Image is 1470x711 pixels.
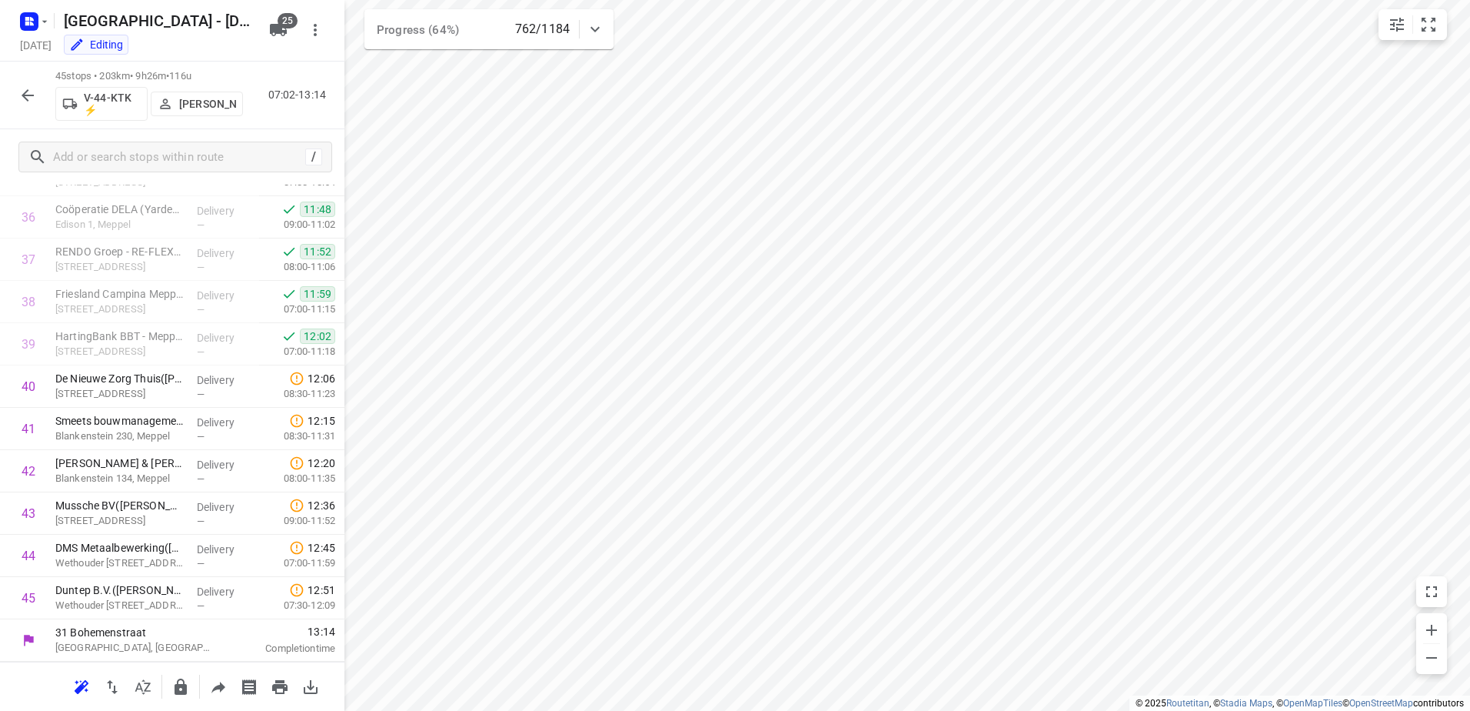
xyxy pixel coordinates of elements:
li: © 2025 , © , © © contributors [1136,698,1464,709]
button: [PERSON_NAME] [151,92,243,116]
div: 41 [22,422,35,436]
span: — [197,600,205,612]
button: Fit zoom [1413,9,1444,40]
p: [STREET_ADDRESS] [55,344,185,359]
svg: Done [281,202,297,217]
p: Delivery [197,457,254,472]
span: 11:48 [300,202,335,217]
p: Blankenstein 230, Meppel [55,429,185,444]
svg: Late [289,456,304,471]
h5: Project date [14,36,58,54]
p: Mussche BV(Klaasje Holterman) [55,498,185,513]
span: Reoptimize route [66,679,97,693]
svg: Late [289,540,304,556]
p: [STREET_ADDRESS] [55,302,185,317]
p: Delivery [197,288,254,303]
button: Map settings [1382,9,1412,40]
span: 12:45 [308,540,335,556]
p: 09:00-11:02 [259,217,335,232]
span: 12:06 [308,371,335,386]
span: 12:20 [308,456,335,471]
span: Share route [203,679,234,693]
span: — [197,473,205,485]
p: V-44-KTK ⚡ [84,92,141,116]
p: Delivery [197,584,254,599]
svg: Done [281,286,297,302]
p: Smeets bouwmanagement en advies (Tanja Strijker) [55,413,185,429]
span: 12:15 [308,413,335,429]
svg: Done [281,244,297,259]
p: Delivery [197,245,254,261]
p: Blankenstein 134, Meppel [55,471,185,486]
span: Reverse route [97,679,128,693]
span: 12:51 [308,582,335,598]
span: — [197,389,205,400]
div: 40 [22,379,35,394]
h5: [GEOGRAPHIC_DATA] - [DATE] [58,8,257,33]
p: De Jong & Laan - Meppel(Mirjam Hogenkamp-Prins) [55,456,185,471]
p: Delivery [197,330,254,345]
svg: Late [289,498,304,513]
div: 38 [22,295,35,309]
p: [GEOGRAPHIC_DATA], [GEOGRAPHIC_DATA] [55,640,215,656]
svg: Late [289,371,304,386]
button: More [300,15,331,45]
p: [PERSON_NAME] [179,98,236,110]
p: Edison 1, Meppel [55,217,185,232]
span: 12:36 [308,498,335,513]
p: Delivery [197,499,254,515]
div: 37 [22,252,35,267]
a: OpenMapTiles [1283,698,1342,709]
p: Friesland Campina Meppel(Sandra Kroezen) [55,286,185,302]
div: small contained button group [1379,9,1447,40]
div: 36 [22,210,35,225]
p: Delivery [197,203,254,219]
p: Completion time [234,641,335,656]
span: 11:59 [300,286,335,302]
p: 08:00-11:06 [259,259,335,275]
div: 42 [22,464,35,479]
p: 08:00-11:35 [259,471,335,486]
span: — [197,304,205,315]
span: — [197,219,205,231]
a: Routetitan [1166,698,1209,709]
span: Print shipping labels [234,679,264,693]
p: 08:30-11:31 [259,429,335,444]
p: DMS Metaalbewerking(Jan Dunnink) [55,540,185,556]
p: Duntep B.V.(Willeke Hofstede) [55,582,185,598]
div: 44 [22,549,35,563]
div: 45 [22,591,35,606]
p: RENDO Groep - RE-FLEX(Floor Koers) [55,244,185,259]
p: Wethouder Wassebaliestraat 10, Staphorst [55,598,185,613]
span: 116u [169,70,191,82]
a: OpenStreetMap [1349,698,1413,709]
p: 07:00-11:15 [259,302,335,317]
p: 08:30-11:23 [259,386,335,402]
div: 39 [22,337,35,352]
span: Progress (64%) [377,23,459,37]
div: Progress (64%)762/1184 [364,9,614,49]
p: Delivery [197,415,254,430]
p: 45 stops • 203km • 9h26m [55,69,243,84]
div: 43 [22,506,35,521]
p: 07:00-11:59 [259,556,335,571]
span: — [197,346,205,358]
p: 07:00-11:18 [259,344,335,359]
p: 31 Bohemenstraat [55,625,215,640]
p: De Nieuwe Zorg Thuis(Ruud Folman) [55,371,185,386]
p: [STREET_ADDRESS] [55,513,185,529]
span: — [197,516,205,527]
p: 07:02-13:14 [268,87,332,103]
svg: Done [281,329,297,344]
span: 13:14 [234,624,335,639]
span: 11:52 [300,244,335,259]
svg: Late [289,413,304,429]
p: 07:30-12:09 [259,598,335,613]
p: 762/1184 [515,20,570,38]
div: / [305,149,322,165]
p: Wethouder Buitenhuisstraat 8, Staphorst [55,556,185,571]
p: Delivery [197,372,254,388]
span: — [197,558,205,569]
p: [STREET_ADDRESS] [55,386,185,402]
p: [STREET_ADDRESS] [55,259,185,275]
